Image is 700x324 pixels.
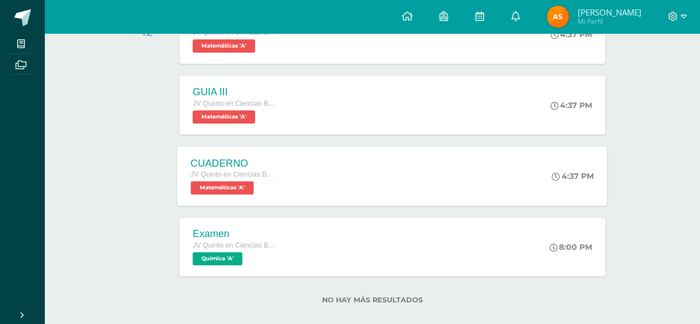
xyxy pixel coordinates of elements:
[193,252,242,265] span: Química 'A'
[193,241,276,249] span: JV Quinto en Ciencias Biologícas JV [PERSON_NAME]. CCLL en Ciencias Biológicas Vespertino
[552,171,594,181] div: 4:37 PM
[191,171,275,178] span: JV Quinto en Ciencias Biologícas JV [PERSON_NAME]. CCLL en Ciencias Biológicas Vespertino
[191,181,254,194] span: Matemáticas 'A'
[551,100,592,110] div: 4:37 PM
[549,242,592,252] div: 8:00 PM
[193,86,276,98] div: GUIA III
[577,17,641,26] span: Mi Perfil
[122,296,623,304] label: No hay más resultados
[191,157,275,169] div: CUADERNO
[551,29,592,39] div: 4:37 PM
[193,100,276,107] span: JV Quinto en Ciencias Biologícas JV [PERSON_NAME]. CCLL en Ciencias Biológicas Vespertino
[547,6,569,28] img: 4eb597dc5a002723dea726d6357f37f3.png
[193,110,255,124] span: Matemáticas 'A'
[193,228,276,240] div: Examen
[193,39,255,53] span: Matemáticas 'A'
[577,7,641,18] span: [PERSON_NAME]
